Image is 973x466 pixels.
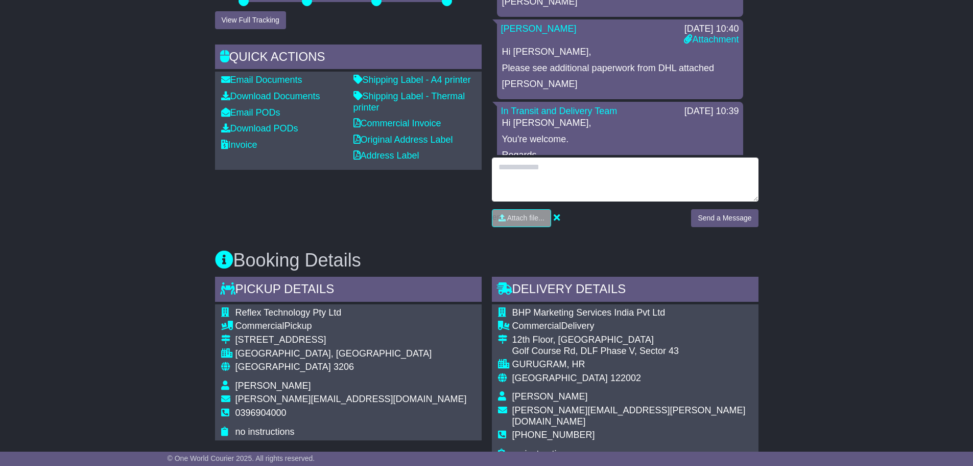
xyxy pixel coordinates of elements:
a: Download PODs [221,123,298,134]
p: Hi [PERSON_NAME], [502,47,738,58]
a: In Transit and Delivery Team [501,106,618,116]
p: Please see additional paperwork from DHL attached [502,63,738,74]
div: Pickup [235,321,467,332]
span: 3206 [334,362,354,372]
span: Commercial [235,321,284,331]
div: Quick Actions [215,45,482,72]
div: Pickup Details [215,277,482,304]
div: [DATE] 10:40 [684,24,739,35]
div: 12th Floor, [GEOGRAPHIC_DATA] [512,335,752,346]
div: Delivery Details [492,277,758,304]
span: [PHONE_NUMBER] [512,430,595,440]
a: [PERSON_NAME] [501,24,577,34]
h3: Booking Details [215,250,758,271]
span: [PERSON_NAME][EMAIL_ADDRESS][DOMAIN_NAME] [235,394,467,404]
span: 122002 [610,373,641,383]
div: GURUGRAM, HR [512,359,752,370]
a: Email PODs [221,107,280,118]
span: Reflex Technology Pty Ltd [235,307,342,318]
p: You're welcome. [502,134,738,145]
span: no instructions [512,449,572,459]
p: Regards, [502,150,738,161]
span: [GEOGRAPHIC_DATA] [235,362,331,372]
span: [GEOGRAPHIC_DATA] [512,373,608,383]
p: Hi [PERSON_NAME], [502,118,738,129]
div: Golf Course Rd, DLF Phase V, Sector 43 [512,346,752,357]
div: [GEOGRAPHIC_DATA], [GEOGRAPHIC_DATA] [235,348,467,360]
a: Email Documents [221,75,302,85]
span: © One World Courier 2025. All rights reserved. [168,454,315,462]
a: Download Documents [221,91,320,101]
span: [PERSON_NAME] [235,381,311,391]
a: Address Label [353,150,419,161]
a: Commercial Invoice [353,118,441,128]
div: [DATE] 10:39 [684,106,739,117]
div: [STREET_ADDRESS] [235,335,467,346]
span: no instructions [235,427,295,437]
a: Shipping Label - Thermal printer [353,91,465,113]
span: [PERSON_NAME][EMAIL_ADDRESS][PERSON_NAME][DOMAIN_NAME] [512,405,746,427]
a: Attachment [684,34,739,45]
p: [PERSON_NAME] [502,79,738,90]
span: BHP Marketing Services India Pvt Ltd [512,307,666,318]
a: Invoice [221,140,257,150]
span: [PERSON_NAME] [512,391,588,402]
button: View Full Tracking [215,11,286,29]
span: 0396904000 [235,408,287,418]
span: Commercial [512,321,561,331]
button: Send a Message [691,209,758,227]
div: Delivery [512,321,752,332]
a: Shipping Label - A4 printer [353,75,471,85]
a: Original Address Label [353,135,453,145]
